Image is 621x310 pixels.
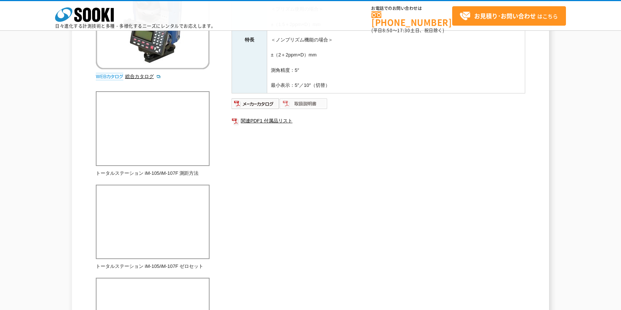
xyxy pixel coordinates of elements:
[460,11,558,22] span: はこちら
[232,103,280,108] a: メーカーカタログ
[232,116,525,126] a: 関連PDF1 付属品リスト
[371,6,452,11] span: お電話でのお問い合わせは
[55,24,216,28] p: 日々進化する計測技術と多種・多様化するニーズにレンタルでお応えします。
[371,27,444,34] span: (平日 ～ 土日、祝日除く)
[96,73,123,80] img: webカタログ
[125,74,161,79] a: 総合カタログ
[397,27,410,34] span: 17:30
[371,11,452,26] a: [PHONE_NUMBER]
[452,6,566,26] a: お見積り･お問い合わせはこちら
[96,263,210,270] p: トータルステーション iM-105/iM-107F ゼロセット
[382,27,393,34] span: 8:50
[96,170,210,177] p: トータルステーション iM-105/iM-107F 測距方法
[474,11,536,20] strong: お見積り･お問い合わせ
[280,103,328,108] a: 取扱説明書
[280,98,328,110] img: 取扱説明書
[232,98,280,110] img: メーカーカタログ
